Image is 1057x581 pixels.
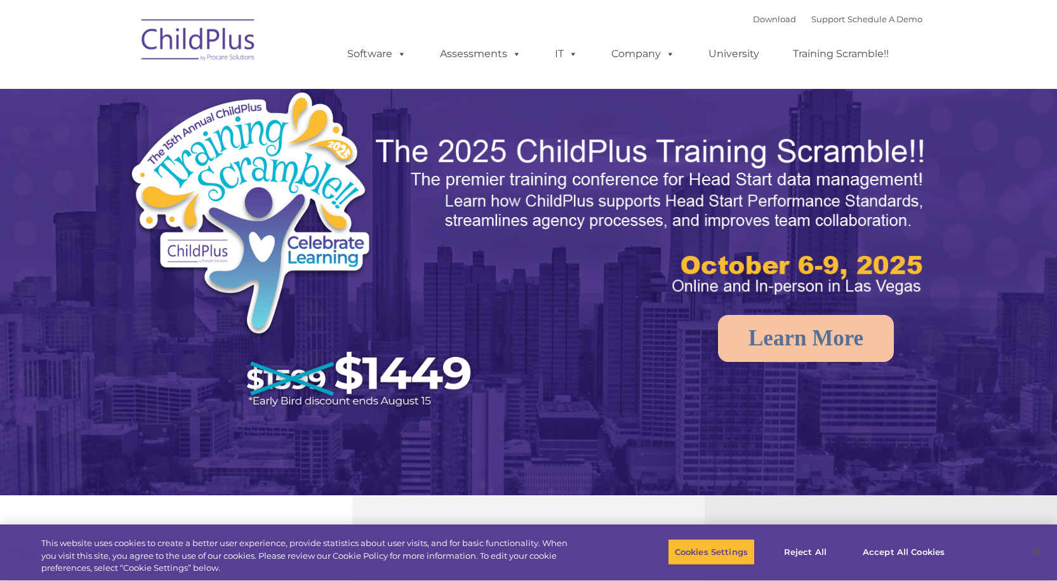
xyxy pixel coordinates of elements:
[696,41,772,67] a: University
[335,41,419,67] a: Software
[542,41,590,67] a: IT
[811,14,845,24] a: Support
[135,10,262,74] img: ChildPlus by Procare Solutions
[753,14,796,24] a: Download
[753,14,922,24] font: |
[41,537,582,575] div: This website uses cookies to create a better user experience, provide statistics about user visit...
[176,84,215,93] span: Last name
[780,41,901,67] a: Training Scramble!!
[427,41,534,67] a: Assessments
[599,41,688,67] a: Company
[766,538,845,565] button: Reject All
[848,14,922,24] a: Schedule A Demo
[668,538,755,565] button: Cookies Settings
[1023,538,1051,566] button: Close
[718,315,894,362] a: Learn More
[176,136,230,145] span: Phone number
[856,538,952,565] button: Accept All Cookies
